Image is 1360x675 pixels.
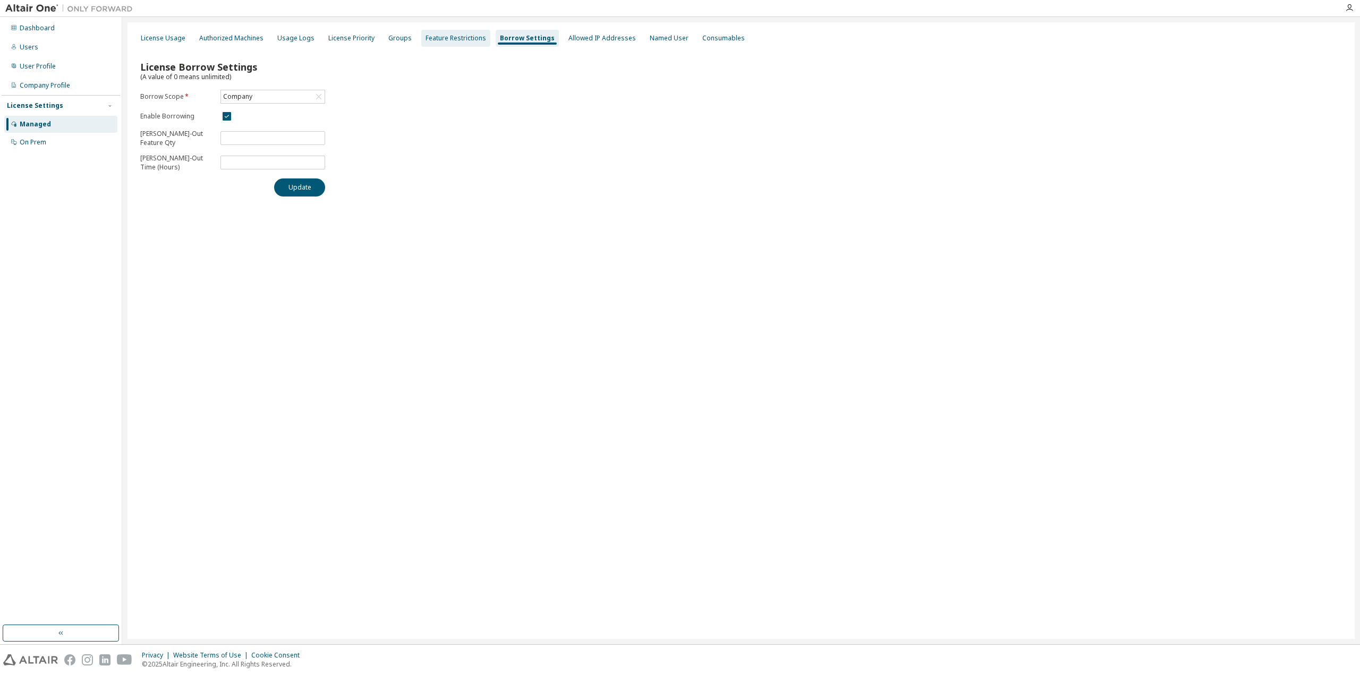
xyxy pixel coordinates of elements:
div: Cookie Consent [251,651,306,660]
img: linkedin.svg [99,654,110,665]
span: (A value of 0 means unlimited) [140,72,231,81]
div: User Profile [20,62,56,71]
div: Privacy [142,651,173,660]
label: Enable Borrowing [140,112,214,121]
img: Altair One [5,3,138,14]
div: License Settings [7,101,63,110]
div: Company [221,90,325,103]
div: Consumables [702,34,745,42]
p: © 2025 Altair Engineering, Inc. All Rights Reserved. [142,660,306,669]
div: License Priority [328,34,375,42]
span: License Borrow Settings [140,61,257,73]
p: [PERSON_NAME]-Out Feature Qty [140,129,214,147]
button: Update [274,178,325,196]
div: Feature Restrictions [426,34,486,42]
p: [PERSON_NAME]-Out Time (Hours) [140,153,214,172]
img: altair_logo.svg [3,654,58,665]
div: Company Profile [20,81,70,90]
div: Company [222,91,254,102]
img: instagram.svg [82,654,93,665]
div: Allowed IP Addresses [568,34,636,42]
div: Named User [650,34,688,42]
div: On Prem [20,138,46,147]
div: Website Terms of Use [173,651,251,660]
div: License Usage [141,34,185,42]
div: Managed [20,120,51,129]
div: Dashboard [20,24,55,32]
div: Borrow Settings [500,34,555,42]
div: Authorized Machines [199,34,263,42]
div: Users [20,43,38,52]
label: Borrow Scope [140,92,214,101]
div: Usage Logs [277,34,314,42]
img: facebook.svg [64,654,75,665]
div: Groups [388,34,412,42]
img: youtube.svg [117,654,132,665]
